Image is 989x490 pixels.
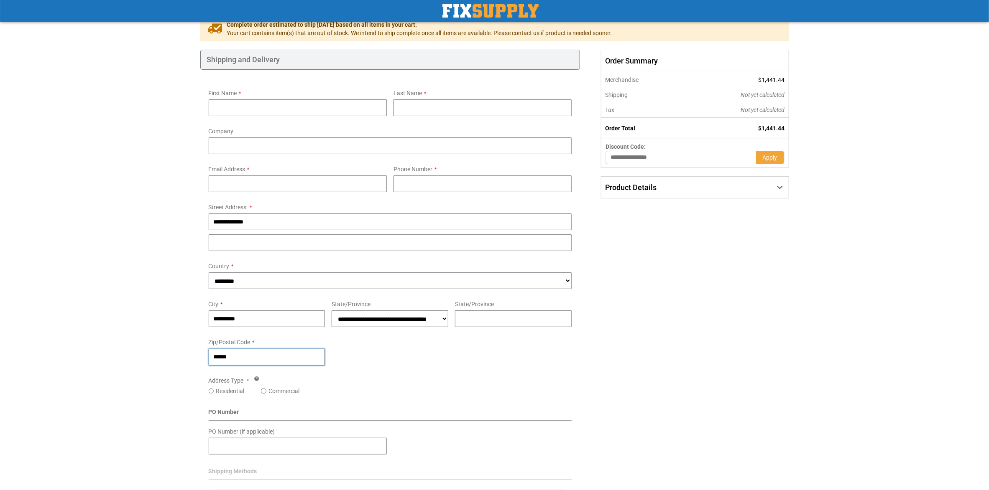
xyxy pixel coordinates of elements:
[605,91,628,98] span: Shipping
[756,151,785,164] button: Apply
[209,166,245,173] span: Email Address
[332,301,371,307] span: State/Province
[216,387,244,395] label: Residential
[394,90,422,96] span: Last Name
[442,4,539,18] img: Fix Industrial Supply
[209,301,219,307] span: City
[227,29,612,37] span: Your cart contains item(s) that are out of stock. We intend to ship complete once all items are a...
[209,204,247,211] span: Street Address
[601,50,789,72] span: Order Summary
[455,301,494,307] span: State/Province
[605,183,657,192] span: Product Details
[741,107,785,113] span: Not yet calculated
[209,128,234,135] span: Company
[209,90,237,96] span: First Name
[606,143,646,150] span: Discount Code:
[200,50,580,70] div: Shipping and Delivery
[209,408,572,421] div: PO Number
[227,20,612,29] span: Complete order estimated to ship [DATE] based on all items in your cart.
[601,102,685,118] th: Tax
[759,76,785,83] span: $1,441.44
[268,387,299,395] label: Commercial
[209,428,275,435] span: PO Number (if applicable)
[442,4,539,18] a: store logo
[763,154,777,161] span: Apply
[601,72,685,87] th: Merchandise
[209,377,244,384] span: Address Type
[209,339,250,345] span: Zip/Postal Code
[741,91,785,98] span: Not yet calculated
[605,125,635,132] strong: Order Total
[394,166,432,173] span: Phone Number
[759,125,785,132] span: $1,441.44
[209,263,230,269] span: Country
